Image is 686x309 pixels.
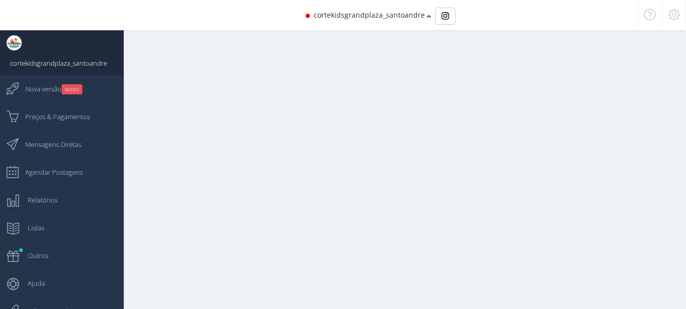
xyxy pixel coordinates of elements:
[18,187,58,213] span: Relatórios
[18,271,45,296] span: Ajuda
[15,76,82,101] span: Nova versão
[435,8,456,25] div: Basic example
[314,10,425,20] span: cortekidsgrandplaza_santoandre
[7,35,22,50] img: User Image
[18,215,44,240] span: Listas
[18,243,48,268] span: Outros
[62,84,82,94] small: NOVO
[15,132,81,157] span: Mensagens Diretas
[15,160,83,185] span: Agendar Postagens
[442,12,449,20] img: Instagram_simple_icon.svg
[15,104,90,129] span: Preços & Pagamentos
